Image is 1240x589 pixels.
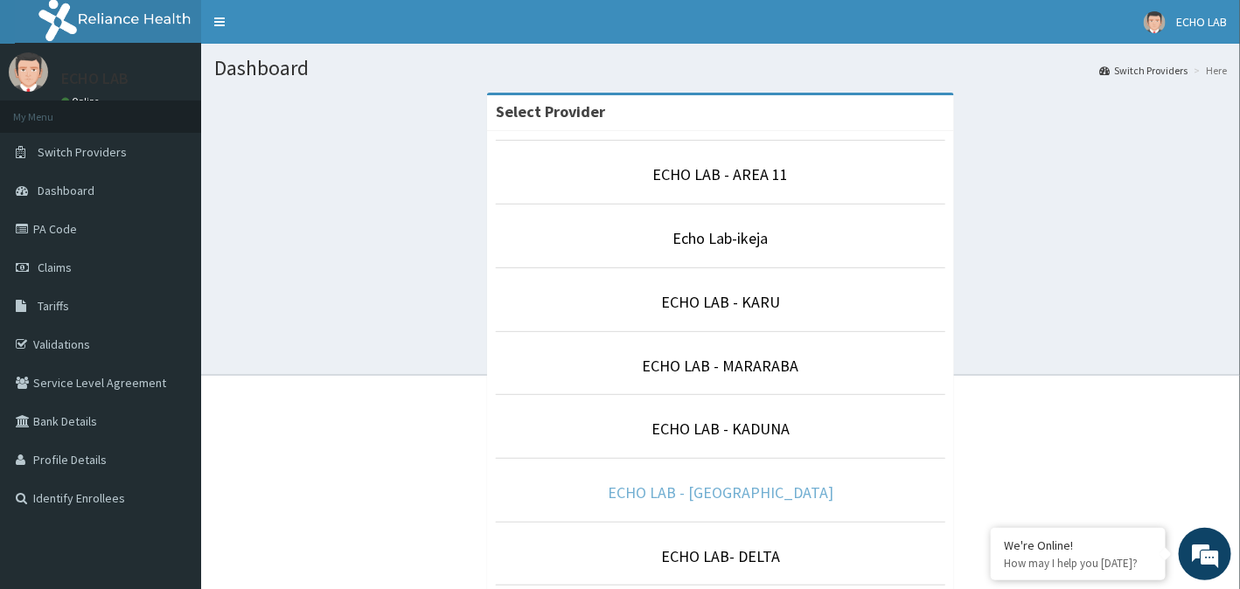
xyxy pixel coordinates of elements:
li: Here [1189,63,1227,78]
strong: Select Provider [496,101,605,121]
img: User Image [9,52,48,92]
a: ECHO LAB - MARARABA [643,356,799,376]
a: Online [61,95,103,107]
img: d_794563401_company_1708531726252_794563401 [32,87,71,131]
a: ECHO LAB- DELTA [661,546,780,566]
p: ECHO LAB [61,71,129,87]
a: ECHO LAB - AREA 11 [653,164,789,184]
textarea: Type your message and hit 'Enter' [9,398,333,460]
span: Dashboard [38,183,94,198]
a: Echo Lab-ikeja [673,228,769,248]
span: We're online! [101,181,241,357]
img: User Image [1144,11,1166,33]
a: ECHO LAB - [GEOGRAPHIC_DATA] [608,482,833,502]
div: Minimize live chat window [287,9,329,51]
a: ECHO LAB - KARU [661,292,780,312]
div: Chat with us now [91,98,294,121]
a: ECHO LAB - KADUNA [651,419,790,439]
h1: Dashboard [214,57,1227,80]
span: ECHO LAB [1176,14,1227,30]
span: Claims [38,260,72,275]
span: Switch Providers [38,144,127,160]
a: Switch Providers [1099,63,1188,78]
div: We're Online! [1004,537,1153,553]
p: How may I help you today? [1004,556,1153,571]
span: Tariffs [38,298,69,314]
